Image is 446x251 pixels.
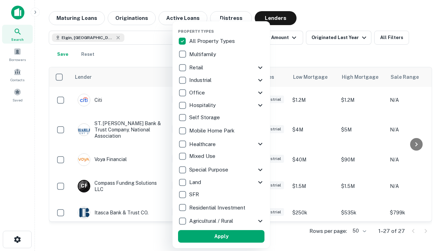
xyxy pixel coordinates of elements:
[178,138,264,150] div: Healthcare
[178,176,264,189] div: Land
[178,230,264,243] button: Apply
[189,166,230,174] p: Special Purpose
[189,89,206,97] p: Office
[189,152,217,160] p: Mixed Use
[178,215,264,227] div: Agricultural / Rural
[178,163,264,176] div: Special Purpose
[189,127,236,135] p: Mobile Home Park
[189,204,247,212] p: Residential Investment
[411,195,446,229] iframe: Chat Widget
[189,217,234,225] p: Agricultural / Rural
[189,113,221,122] p: Self Storage
[178,29,214,33] span: Property Types
[178,99,264,112] div: Hospitality
[189,37,236,45] p: All Property Types
[178,61,264,74] div: Retail
[189,101,217,109] p: Hospitality
[189,140,217,149] p: Healthcare
[189,50,217,59] p: Multifamily
[189,178,202,187] p: Land
[189,190,200,199] p: SFR
[189,76,213,84] p: Industrial
[178,86,264,99] div: Office
[178,74,264,86] div: Industrial
[189,63,205,72] p: Retail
